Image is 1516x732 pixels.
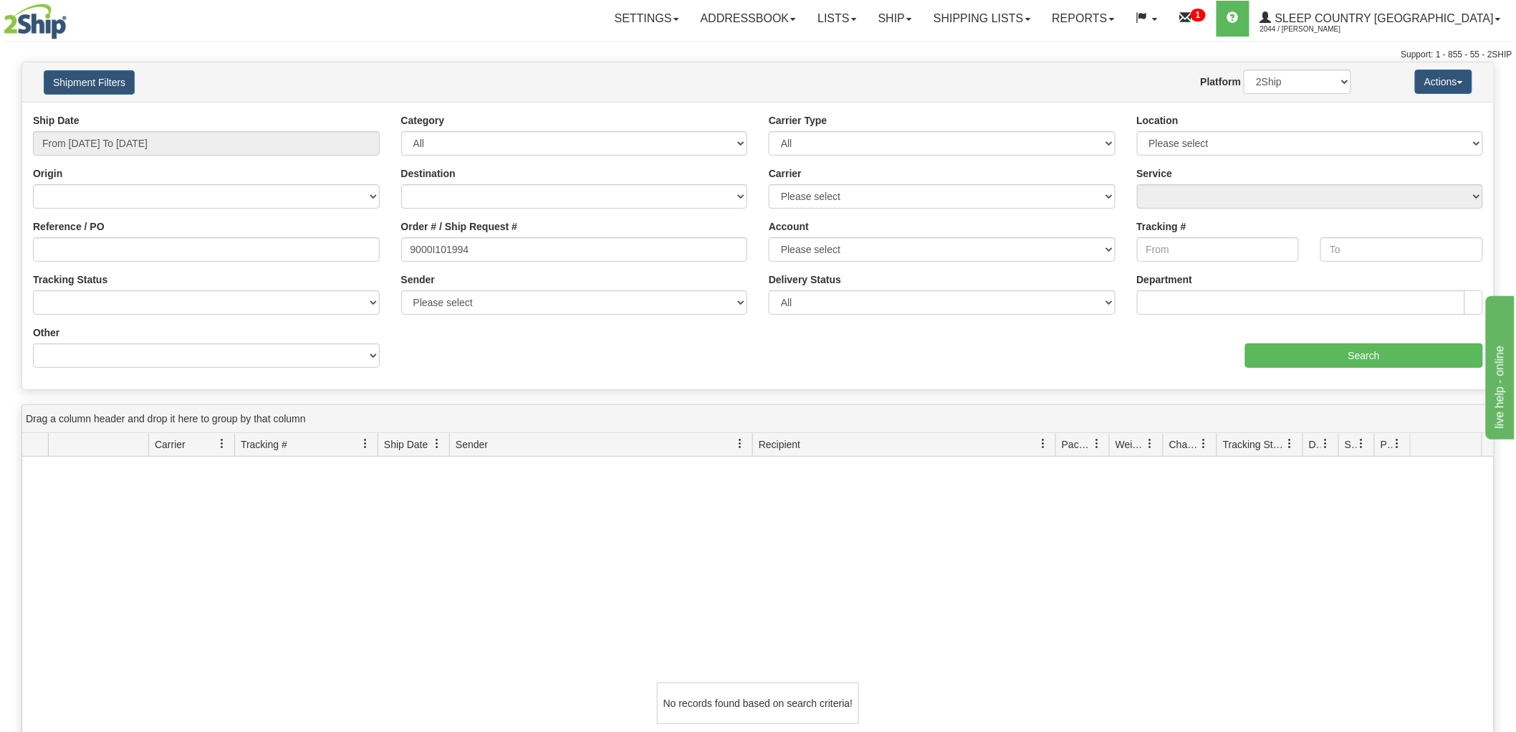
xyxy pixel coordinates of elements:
span: Pickup Status [1381,437,1393,452]
label: Ship Date [33,113,80,128]
span: Packages [1062,437,1092,452]
label: Carrier [769,166,802,181]
a: Shipment Issues filter column settings [1350,432,1374,456]
a: Settings [604,1,690,37]
a: Recipient filter column settings [1031,432,1055,456]
label: Tracking # [1137,219,1186,234]
label: Account [769,219,809,234]
div: Support: 1 - 855 - 55 - 2SHIP [4,49,1512,61]
a: Weight filter column settings [1138,432,1163,456]
a: Carrier filter column settings [210,432,234,456]
span: Sender [456,437,488,452]
img: logo2044.jpg [4,4,67,39]
input: Search [1245,343,1483,368]
input: From [1137,237,1300,262]
span: Recipient [759,437,800,452]
input: To [1320,237,1483,262]
a: Ship [868,1,923,37]
a: Pickup Status filter column settings [1386,432,1410,456]
label: Reference / PO [33,219,105,234]
span: Tracking Status [1223,437,1285,452]
button: Actions [1415,70,1472,94]
label: Other [33,325,59,340]
label: Platform [1201,75,1242,89]
label: Destination [401,166,456,181]
label: Category [401,113,445,128]
div: grid grouping header [22,405,1494,433]
span: Delivery Status [1309,437,1321,452]
label: Sender [401,272,435,287]
label: Service [1137,166,1173,181]
label: Origin [33,166,62,181]
a: Tracking Status filter column settings [1278,432,1302,456]
label: Delivery Status [769,272,841,287]
label: Department [1137,272,1193,287]
span: Ship Date [384,437,428,452]
span: Tracking # [241,437,287,452]
div: live help - online [11,9,133,26]
a: Sleep Country [GEOGRAPHIC_DATA] 2044 / [PERSON_NAME] [1249,1,1512,37]
label: Order # / Ship Request # [401,219,518,234]
span: Shipment Issues [1345,437,1357,452]
a: Charge filter column settings [1192,432,1217,456]
label: Tracking Status [33,272,107,287]
span: Charge [1169,437,1199,452]
a: Sender filter column settings [728,432,752,456]
span: Carrier [155,437,186,452]
div: No records found based on search criteria! [657,683,859,724]
a: Reports [1042,1,1126,37]
span: Weight [1116,437,1146,452]
a: Packages filter column settings [1085,432,1109,456]
label: Location [1137,113,1179,128]
a: Shipping lists [923,1,1041,37]
button: Shipment Filters [44,70,135,95]
a: 1 [1169,1,1217,37]
label: Carrier Type [769,113,827,128]
a: Addressbook [690,1,807,37]
a: Delivery Status filter column settings [1314,432,1338,456]
span: 2044 / [PERSON_NAME] [1260,22,1368,37]
a: Ship Date filter column settings [425,432,449,456]
a: Lists [807,1,867,37]
sup: 1 [1191,9,1206,22]
span: Sleep Country [GEOGRAPHIC_DATA] [1272,12,1494,24]
iframe: chat widget [1483,293,1515,439]
a: Tracking # filter column settings [353,432,378,456]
